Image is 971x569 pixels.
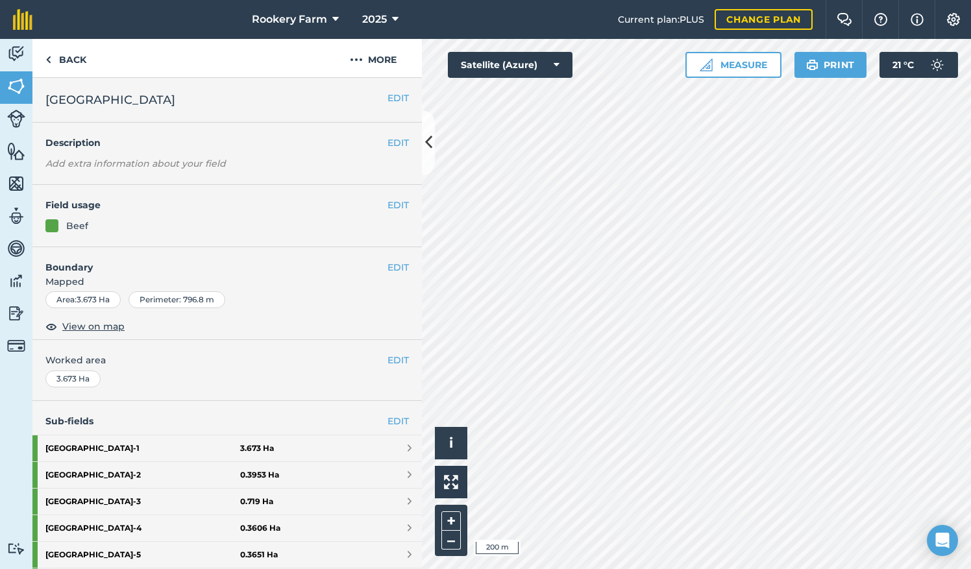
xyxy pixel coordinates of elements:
[435,427,467,459] button: i
[45,462,240,488] strong: [GEOGRAPHIC_DATA] - 2
[45,489,240,515] strong: [GEOGRAPHIC_DATA] - 3
[7,77,25,96] img: svg+xml;base64,PHN2ZyB4bWxucz0iaHR0cDovL3d3dy53My5vcmcvMjAwMC9zdmciIHdpZHRoPSI1NiIgaGVpZ2h0PSI2MC...
[7,271,25,291] img: svg+xml;base64,PD94bWwgdmVyc2lvbj0iMS4wIiBlbmNvZGluZz0idXRmLTgiPz4KPCEtLSBHZW5lcmF0b3I6IEFkb2JlIE...
[837,13,852,26] img: Two speech bubbles overlapping with the left bubble in the forefront
[441,531,461,550] button: –
[449,435,453,451] span: i
[387,91,409,105] button: EDIT
[441,511,461,531] button: +
[924,52,950,78] img: svg+xml;base64,PD94bWwgdmVyc2lvbj0iMS4wIiBlbmNvZGluZz0idXRmLTgiPz4KPCEtLSBHZW5lcmF0b3I6IEFkb2JlIE...
[32,39,99,77] a: Back
[444,475,458,489] img: Four arrows, one pointing top left, one top right, one bottom right and the last bottom left
[700,58,713,71] img: Ruler icon
[7,174,25,193] img: svg+xml;base64,PHN2ZyB4bWxucz0iaHR0cDovL3d3dy53My5vcmcvMjAwMC9zdmciIHdpZHRoPSI1NiIgaGVpZ2h0PSI2MC...
[45,542,240,568] strong: [GEOGRAPHIC_DATA] - 5
[240,550,278,560] strong: 0.3651 Ha
[129,291,225,308] div: Perimeter : 796.8 m
[387,414,409,428] a: EDIT
[240,523,280,533] strong: 0.3606 Ha
[32,247,387,274] h4: Boundary
[448,52,572,78] button: Satellite (Azure)
[387,353,409,367] button: EDIT
[13,9,32,30] img: fieldmargin Logo
[32,515,422,541] a: [GEOGRAPHIC_DATA]-40.3606 Ha
[66,219,88,233] div: Beef
[7,110,25,128] img: svg+xml;base64,PD94bWwgdmVyc2lvbj0iMS4wIiBlbmNvZGluZz0idXRmLTgiPz4KPCEtLSBHZW5lcmF0b3I6IEFkb2JlIE...
[7,206,25,226] img: svg+xml;base64,PD94bWwgdmVyc2lvbj0iMS4wIiBlbmNvZGluZz0idXRmLTgiPz4KPCEtLSBHZW5lcmF0b3I6IEFkb2JlIE...
[45,515,240,541] strong: [GEOGRAPHIC_DATA] - 4
[45,136,409,150] h4: Description
[879,52,958,78] button: 21 °C
[32,435,422,461] a: [GEOGRAPHIC_DATA]-13.673 Ha
[794,52,867,78] button: Print
[45,370,101,387] div: 3.673 Ha
[325,39,422,77] button: More
[240,443,274,454] strong: 3.673 Ha
[240,470,279,480] strong: 0.3953 Ha
[45,353,409,367] span: Worked area
[32,274,422,289] span: Mapped
[7,337,25,355] img: svg+xml;base64,PD94bWwgdmVyc2lvbj0iMS4wIiBlbmNvZGluZz0idXRmLTgiPz4KPCEtLSBHZW5lcmF0b3I6IEFkb2JlIE...
[45,158,226,169] em: Add extra information about your field
[32,542,422,568] a: [GEOGRAPHIC_DATA]-50.3651 Ha
[45,319,57,334] img: svg+xml;base64,PHN2ZyB4bWxucz0iaHR0cDovL3d3dy53My5vcmcvMjAwMC9zdmciIHdpZHRoPSIxOCIgaGVpZ2h0PSIyNC...
[45,91,175,109] span: [GEOGRAPHIC_DATA]
[618,12,704,27] span: Current plan : PLUS
[7,239,25,258] img: svg+xml;base64,PD94bWwgdmVyc2lvbj0iMS4wIiBlbmNvZGluZz0idXRmLTgiPz4KPCEtLSBHZW5lcmF0b3I6IEFkb2JlIE...
[62,319,125,333] span: View on map
[7,542,25,555] img: svg+xml;base64,PD94bWwgdmVyc2lvbj0iMS4wIiBlbmNvZGluZz0idXRmLTgiPz4KPCEtLSBHZW5lcmF0b3I6IEFkb2JlIE...
[252,12,327,27] span: Rookery Farm
[7,141,25,161] img: svg+xml;base64,PHN2ZyB4bWxucz0iaHR0cDovL3d3dy53My5vcmcvMjAwMC9zdmciIHdpZHRoPSI1NiIgaGVpZ2h0PSI2MC...
[32,462,422,488] a: [GEOGRAPHIC_DATA]-20.3953 Ha
[387,198,409,212] button: EDIT
[946,13,961,26] img: A cog icon
[32,414,422,428] h4: Sub-fields
[45,319,125,334] button: View on map
[873,13,889,26] img: A question mark icon
[45,198,387,212] h4: Field usage
[387,260,409,274] button: EDIT
[715,9,813,30] a: Change plan
[911,12,924,27] img: svg+xml;base64,PHN2ZyB4bWxucz0iaHR0cDovL3d3dy53My5vcmcvMjAwMC9zdmciIHdpZHRoPSIxNyIgaGVpZ2h0PSIxNy...
[685,52,781,78] button: Measure
[892,52,914,78] span: 21 ° C
[45,52,51,67] img: svg+xml;base64,PHN2ZyB4bWxucz0iaHR0cDovL3d3dy53My5vcmcvMjAwMC9zdmciIHdpZHRoPSI5IiBoZWlnaHQ9IjI0Ii...
[806,57,818,73] img: svg+xml;base64,PHN2ZyB4bWxucz0iaHR0cDovL3d3dy53My5vcmcvMjAwMC9zdmciIHdpZHRoPSIxOSIgaGVpZ2h0PSIyNC...
[45,435,240,461] strong: [GEOGRAPHIC_DATA] - 1
[32,489,422,515] a: [GEOGRAPHIC_DATA]-30.719 Ha
[7,44,25,64] img: svg+xml;base64,PD94bWwgdmVyc2lvbj0iMS4wIiBlbmNvZGluZz0idXRmLTgiPz4KPCEtLSBHZW5lcmF0b3I6IEFkb2JlIE...
[7,304,25,323] img: svg+xml;base64,PD94bWwgdmVyc2lvbj0iMS4wIiBlbmNvZGluZz0idXRmLTgiPz4KPCEtLSBHZW5lcmF0b3I6IEFkb2JlIE...
[387,136,409,150] button: EDIT
[350,52,363,67] img: svg+xml;base64,PHN2ZyB4bWxucz0iaHR0cDovL3d3dy53My5vcmcvMjAwMC9zdmciIHdpZHRoPSIyMCIgaGVpZ2h0PSIyNC...
[45,291,121,308] div: Area : 3.673 Ha
[362,12,387,27] span: 2025
[927,525,958,556] div: Open Intercom Messenger
[240,496,273,507] strong: 0.719 Ha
